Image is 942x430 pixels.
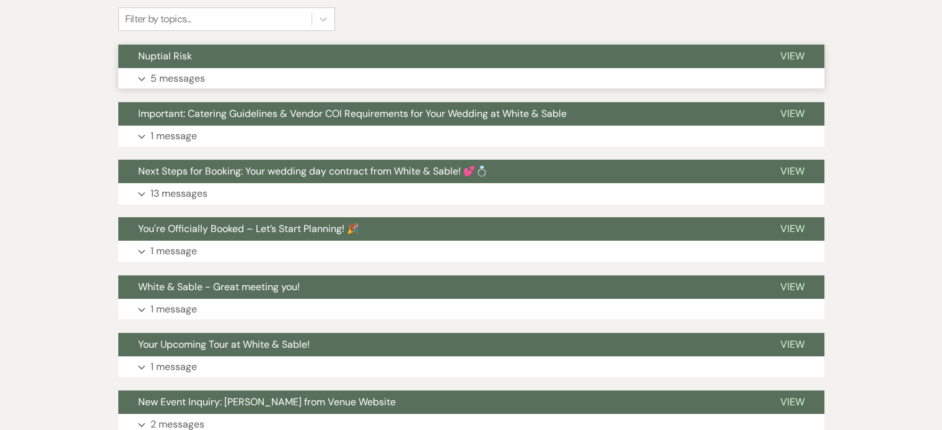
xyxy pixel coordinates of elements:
button: 1 message [118,356,824,377]
button: Important: Catering Guidelines & Vendor COI Requirements for Your Wedding at White & Sable [118,102,761,126]
button: View [761,160,824,183]
span: View [780,165,805,178]
span: You're Officially Booked – Let’s Start Planning! 🎉 [138,222,359,235]
span: View [780,107,805,120]
button: Next Steps for Booking: Your wedding day contract from White & Sable! 💕💍 [118,160,761,183]
button: View [761,275,824,299]
button: View [761,390,824,414]
button: Your Upcoming Tour at White & Sable! [118,333,761,356]
p: 1 message [150,243,197,259]
p: 1 message [150,301,197,317]
span: Next Steps for Booking: Your wedding day contract from White & Sable! 💕💍 [138,165,488,178]
button: You're Officially Booked – Let’s Start Planning! 🎉 [118,217,761,241]
p: 1 message [150,359,197,375]
button: View [761,333,824,356]
span: Nuptial Risk [138,49,192,62]
button: 13 messages [118,183,824,204]
button: New Event Inquiry: [PERSON_NAME] from Venue Website [118,390,761,414]
div: Filter by topics... [125,12,191,27]
button: 1 message [118,299,824,320]
button: Nuptial Risk [118,45,761,68]
button: View [761,45,824,68]
p: 5 messages [150,71,205,87]
span: Your Upcoming Tour at White & Sable! [138,338,310,351]
p: 1 message [150,128,197,144]
button: View [761,217,824,241]
span: View [780,222,805,235]
span: New Event Inquiry: [PERSON_NAME] from Venue Website [138,395,396,408]
span: White & Sable - Great meeting you! [138,280,300,293]
button: White & Sable - Great meeting you! [118,275,761,299]
span: Important: Catering Guidelines & Vendor COI Requirements for Your Wedding at White & Sable [138,107,567,120]
p: 13 messages [150,186,207,202]
span: View [780,280,805,293]
span: View [780,49,805,62]
button: 1 message [118,241,824,262]
button: 1 message [118,126,824,147]
button: 5 messages [118,68,824,89]
button: View [761,102,824,126]
span: View [780,338,805,351]
span: View [780,395,805,408]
